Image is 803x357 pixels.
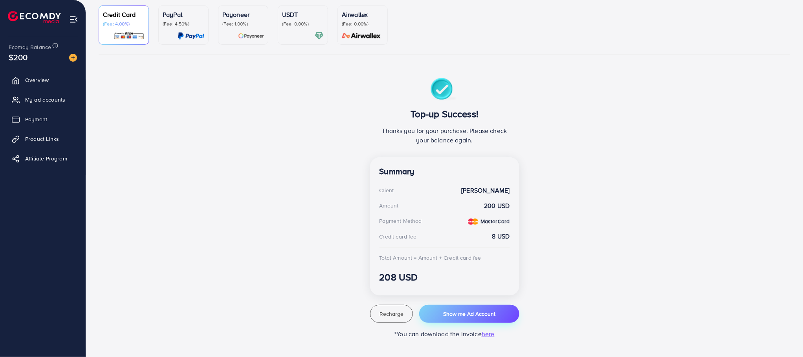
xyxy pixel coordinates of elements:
[103,21,145,27] p: (Fee: 4.00%)
[443,310,495,318] span: Show me Ad Account
[282,10,324,19] p: USDT
[222,21,264,27] p: (Fee: 1.00%)
[379,126,510,145] p: Thanks you for your purchase. Please check your balance again.
[25,135,59,143] span: Product Links
[484,201,510,210] strong: 200 USD
[492,232,510,241] strong: 8 USD
[431,78,458,102] img: success
[282,21,324,27] p: (Fee: 0.00%)
[342,10,383,19] p: Airwallex
[342,21,383,27] p: (Fee: 0.00%)
[379,167,510,177] h4: Summary
[6,131,80,147] a: Product Links
[379,254,481,262] div: Total Amount = Amount + Credit card fee
[419,305,519,323] button: Show me Ad Account
[69,54,77,62] img: image
[770,322,797,351] iframe: Chat
[379,310,403,318] span: Recharge
[379,217,422,225] div: Payment Method
[222,10,264,19] p: Payoneer
[25,76,49,84] span: Overview
[6,92,80,107] a: My ad accounts
[25,96,65,104] span: My ad accounts
[103,10,145,19] p: Credit Card
[25,115,47,123] span: Payment
[178,31,204,40] img: card
[482,330,495,338] span: here
[370,329,519,339] p: *You can download the invoice
[379,108,510,120] h3: Top-up Success!
[461,186,510,195] strong: [PERSON_NAME]
[114,31,145,40] img: card
[379,233,417,240] div: Credit card fee
[315,31,324,40] img: card
[339,31,383,40] img: card
[468,219,478,225] img: credit
[6,111,80,127] a: Payment
[6,151,80,166] a: Affiliate Program
[370,305,413,323] button: Recharge
[8,11,61,23] img: logo
[163,21,204,27] p: (Fee: 4.50%)
[238,31,264,40] img: card
[163,10,204,19] p: PayPal
[480,217,510,225] strong: MasterCard
[9,51,28,63] span: $200
[379,202,399,209] div: Amount
[379,186,394,194] div: Client
[6,72,80,88] a: Overview
[69,15,78,24] img: menu
[379,271,510,283] h3: 208 USD
[25,155,67,162] span: Affiliate Program
[9,43,51,51] span: Ecomdy Balance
